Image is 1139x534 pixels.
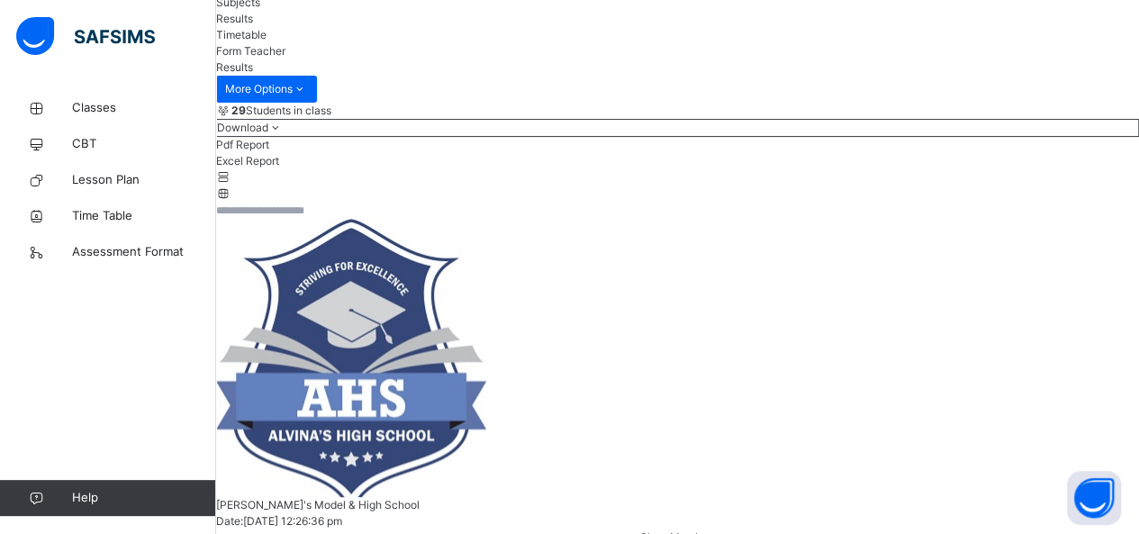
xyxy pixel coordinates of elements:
[216,44,285,58] span: Form Teacher
[216,153,1139,169] li: dropdown-list-item-null-1
[72,135,216,153] span: CBT
[72,99,216,117] span: Classes
[217,121,268,134] span: Download
[72,489,215,507] span: Help
[216,498,420,511] span: [PERSON_NAME]'s Model & High School
[231,103,331,119] span: Students in class
[225,81,308,97] span: More Options
[216,28,267,41] span: Timetable
[243,514,342,528] span: [DATE] 12:26:36 pm
[72,171,216,189] span: Lesson Plan
[216,219,486,497] img: alvina.png
[231,104,246,117] b: 29
[16,17,155,55] img: safsims
[72,207,216,225] span: Time Table
[216,514,243,528] span: Date:
[72,243,216,261] span: Assessment Format
[216,12,253,25] span: Results
[1067,471,1121,525] button: Open asap
[216,60,253,74] span: Results
[216,137,1139,153] li: dropdown-list-item-null-0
